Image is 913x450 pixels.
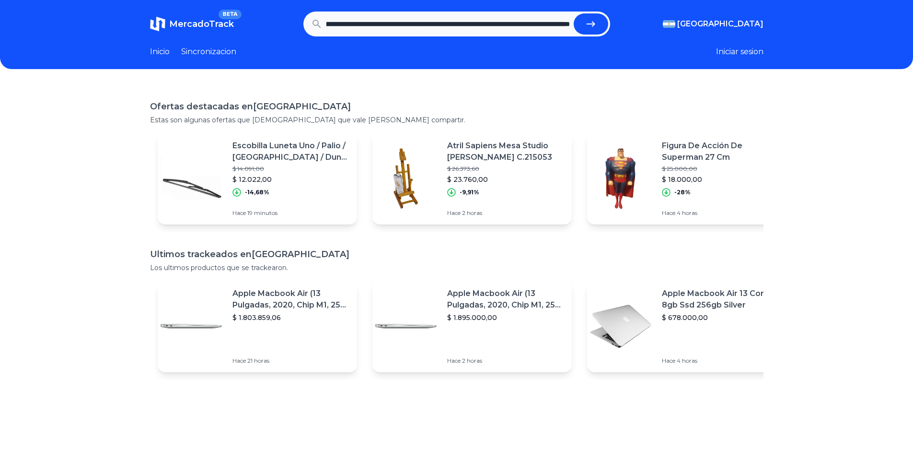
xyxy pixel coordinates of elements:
[662,175,779,184] p: $ 18.000,00
[372,132,572,225] a: Featured imageAtril Sapiens Mesa Studio [PERSON_NAME] C.215053$ 26.373,60$ 23.760,00-9,91%Hace 2 ...
[158,145,225,212] img: Featured image
[158,280,357,372] a: Featured imageApple Macbook Air (13 Pulgadas, 2020, Chip M1, 256 Gb De Ssd, 8 Gb De Ram) - Plata$...
[245,189,269,196] p: -14,68%
[158,132,357,225] a: Featured imageEscobilla Luneta Uno / Palio / [GEOGRAPHIC_DATA] / Duna / Bravo (34 Cm)$ 14.091,00$...
[158,293,225,360] img: Featured image
[181,46,236,58] a: Sincronizacion
[587,293,654,360] img: Featured image
[663,18,763,30] button: [GEOGRAPHIC_DATA]
[677,18,763,30] span: [GEOGRAPHIC_DATA]
[447,313,564,322] p: $ 1.895.000,00
[372,145,439,212] img: Featured image
[447,140,564,163] p: Atril Sapiens Mesa Studio [PERSON_NAME] C.215053
[232,357,349,365] p: Hace 21 horas
[150,263,763,272] p: Los ultimos productos que se trackearon.
[232,209,349,217] p: Hace 19 minutos
[662,357,779,365] p: Hace 4 horas
[232,313,349,322] p: $ 1.803.859,06
[716,46,763,58] button: Iniciar sesion
[447,288,564,311] p: Apple Macbook Air (13 Pulgadas, 2020, Chip M1, 256 Gb De Ssd, 8 Gb De Ram) - Plata
[587,145,654,212] img: Featured image
[372,293,439,360] img: Featured image
[232,288,349,311] p: Apple Macbook Air (13 Pulgadas, 2020, Chip M1, 256 Gb De Ssd, 8 Gb De Ram) - Plata
[232,175,349,184] p: $ 12.022,00
[662,209,779,217] p: Hace 4 horas
[232,140,349,163] p: Escobilla Luneta Uno / Palio / [GEOGRAPHIC_DATA] / Duna / Bravo (34 Cm)
[219,10,241,19] span: BETA
[150,248,763,261] h1: Ultimos trackeados en [GEOGRAPHIC_DATA]
[662,288,779,311] p: Apple Macbook Air 13 Core I5 8gb Ssd 256gb Silver
[447,175,564,184] p: $ 23.760,00
[150,100,763,113] h1: Ofertas destacadas en [GEOGRAPHIC_DATA]
[662,313,779,322] p: $ 678.000,00
[460,189,479,196] p: -9,91%
[169,19,234,29] span: MercadoTrack
[447,357,564,365] p: Hace 2 horas
[150,16,165,32] img: MercadoTrack
[447,209,564,217] p: Hace 2 horas
[663,20,675,28] img: Argentina
[372,280,572,372] a: Featured imageApple Macbook Air (13 Pulgadas, 2020, Chip M1, 256 Gb De Ssd, 8 Gb De Ram) - Plata$...
[150,46,170,58] a: Inicio
[587,132,786,225] a: Featured imageFigura De Acción De Superman 27 Cm$ 25.000,00$ 18.000,00-28%Hace 4 horas
[587,280,786,372] a: Featured imageApple Macbook Air 13 Core I5 8gb Ssd 256gb Silver$ 678.000,00Hace 4 horas
[150,16,234,32] a: MercadoTrackBETA
[447,165,564,173] p: $ 26.373,60
[662,165,779,173] p: $ 25.000,00
[662,140,779,163] p: Figura De Acción De Superman 27 Cm
[150,115,763,125] p: Estas son algunas ofertas que [DEMOGRAPHIC_DATA] que vale [PERSON_NAME] compartir.
[674,189,691,196] p: -28%
[232,165,349,173] p: $ 14.091,00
